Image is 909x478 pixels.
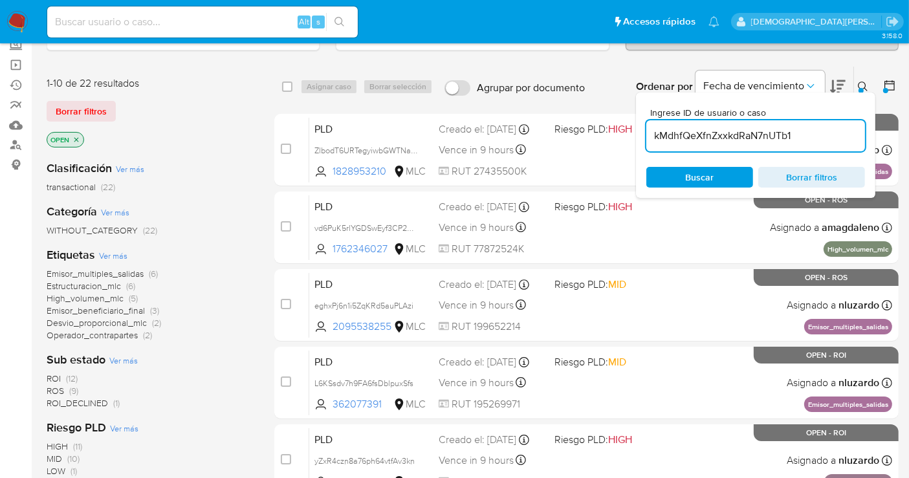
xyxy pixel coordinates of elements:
input: Buscar usuario o caso... [47,14,358,30]
span: s [316,16,320,28]
span: Accesos rápidos [623,15,695,28]
p: cristian.porley@mercadolibre.com [751,16,882,28]
a: Salir [886,15,899,28]
a: Notificaciones [708,16,719,27]
span: 3.158.0 [882,30,903,41]
button: search-icon [326,13,353,31]
span: Alt [299,16,309,28]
